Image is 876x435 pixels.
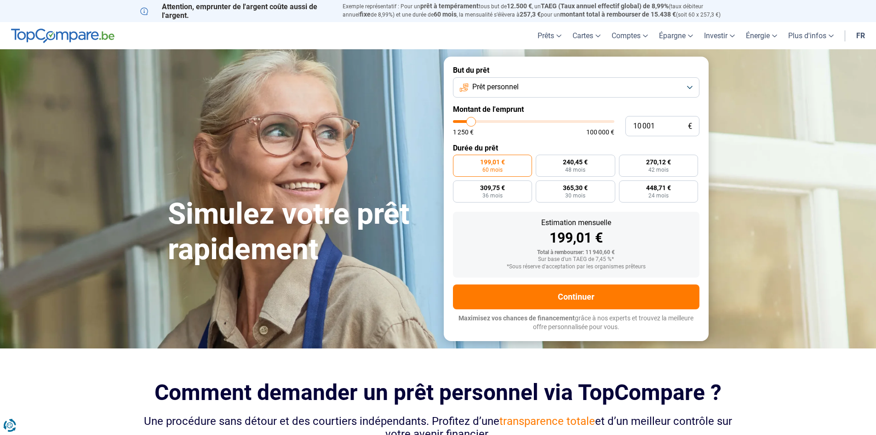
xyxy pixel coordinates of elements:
span: 1 250 € [453,129,474,135]
span: 270,12 € [646,159,671,165]
label: Durée du prêt [453,144,699,152]
span: € [688,122,692,130]
div: Sur base d'un TAEG de 7,45 %* [460,256,692,263]
span: 309,75 € [480,185,505,191]
span: TAEG (Taux annuel effectif global) de 8,99% [541,2,669,10]
span: 100 000 € [586,129,614,135]
span: prêt à tempérament [420,2,479,10]
label: But du prêt [453,66,699,75]
span: 30 mois [565,193,585,198]
div: 199,01 € [460,231,692,245]
span: Maximisez vos chances de financement [458,314,575,322]
span: 257,3 € [520,11,541,18]
a: Comptes [606,22,653,49]
button: Prêt personnel [453,77,699,98]
span: 365,30 € [563,185,588,191]
span: transparence totale [499,415,595,428]
label: Montant de l'emprunt [453,105,699,114]
span: 42 mois [648,167,669,173]
div: *Sous réserve d'acceptation par les organismes prêteurs [460,264,692,270]
span: 24 mois [648,193,669,198]
p: grâce à nos experts et trouvez la meilleure offre personnalisée pour vous. [453,314,699,332]
span: fixe [360,11,371,18]
span: montant total à rembourser de 15.438 € [560,11,676,18]
p: Attention, emprunter de l'argent coûte aussi de l'argent. [140,2,332,20]
h1: Simulez votre prêt rapidement [168,197,433,267]
span: 199,01 € [480,159,505,165]
a: Prêts [532,22,567,49]
a: Épargne [653,22,699,49]
span: 36 mois [482,193,503,198]
span: Prêt personnel [472,82,519,92]
span: 48 mois [565,167,585,173]
div: Total à rembourser: 11 940,60 € [460,249,692,256]
p: Exemple représentatif : Pour un tous but de , un (taux débiteur annuel de 8,99%) et une durée de ... [343,2,736,19]
div: Estimation mensuelle [460,219,692,226]
a: Investir [699,22,740,49]
h2: Comment demander un prêt personnel via TopCompare ? [140,380,736,405]
img: TopCompare [11,29,115,43]
button: Continuer [453,284,699,309]
a: Cartes [567,22,606,49]
span: 240,45 € [563,159,588,165]
span: 448,71 € [646,185,671,191]
a: fr [851,22,870,49]
a: Énergie [740,22,783,49]
span: 60 mois [482,167,503,173]
span: 12.500 € [507,2,532,10]
span: 60 mois [434,11,457,18]
a: Plus d'infos [783,22,839,49]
